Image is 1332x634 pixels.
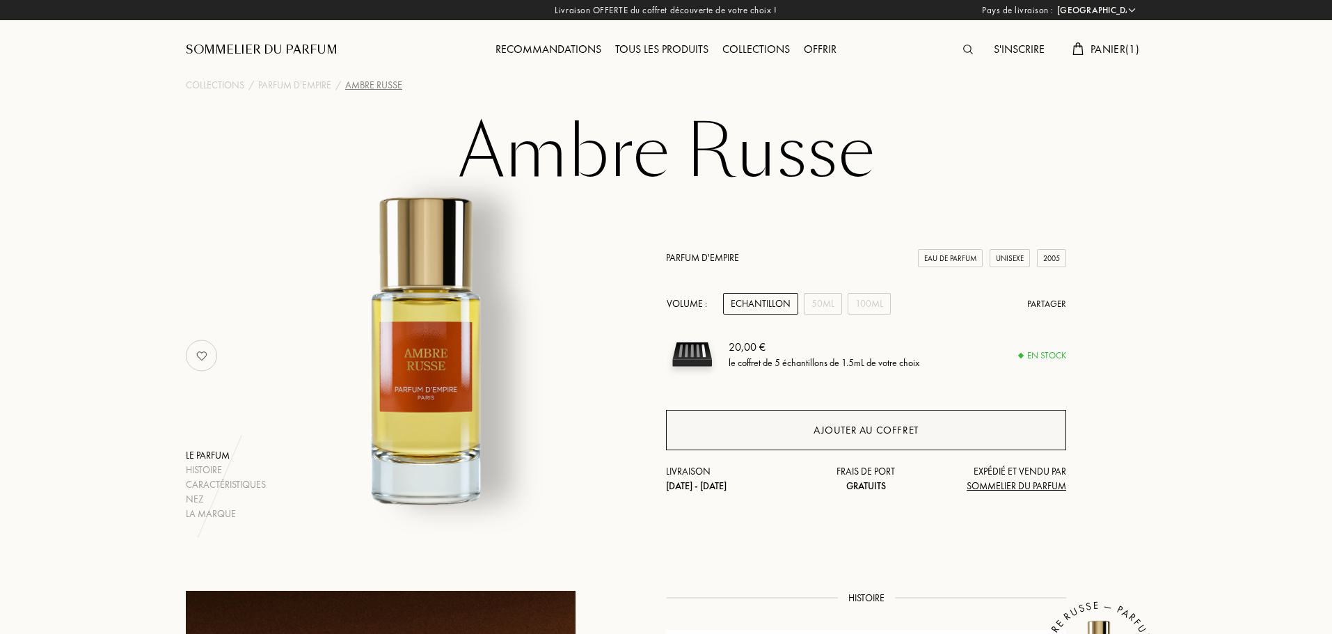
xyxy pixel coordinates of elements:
div: Offrir [797,41,843,59]
div: Le parfum [186,448,266,463]
span: Gratuits [846,480,886,492]
div: Ambre Russe [345,78,402,93]
div: Caractéristiques [186,477,266,492]
img: search_icn.svg [963,45,973,54]
a: Parfum d'Empire [258,78,331,93]
img: sample box [666,328,718,381]
a: Tous les produits [608,42,715,56]
div: Livraison [666,464,800,493]
div: La marque [186,507,266,521]
div: Tous les produits [608,41,715,59]
div: / [335,78,341,93]
span: [DATE] - [DATE] [666,480,727,492]
div: 20,00 € [729,339,919,356]
div: Volume : [666,293,715,315]
img: cart.svg [1072,42,1084,55]
span: Sommelier du Parfum [967,480,1066,492]
div: S'inscrire [987,41,1052,59]
a: Recommandations [489,42,608,56]
div: Echantillon [723,293,798,315]
a: Collections [186,78,244,93]
img: Ambre Russe Parfum d'Empire [254,177,598,521]
a: Parfum d'Empire [666,251,739,264]
a: S'inscrire [987,42,1052,56]
div: Partager [1027,297,1066,311]
a: Collections [715,42,797,56]
a: Offrir [797,42,843,56]
div: Unisexe [990,249,1030,268]
div: Ajouter au coffret [814,422,919,438]
span: Panier ( 1 ) [1091,42,1139,56]
div: / [248,78,254,93]
div: Histoire [186,463,266,477]
a: Sommelier du Parfum [186,42,338,58]
div: 50mL [804,293,842,315]
div: Nez [186,492,266,507]
span: Pays de livraison : [982,3,1054,17]
img: no_like_p.png [188,342,216,370]
div: 2005 [1037,249,1066,268]
h1: Ambre Russe [318,114,1014,191]
div: Recommandations [489,41,608,59]
div: Expédié et vendu par [933,464,1066,493]
div: Frais de port [800,464,933,493]
div: Collections [715,41,797,59]
div: En stock [1019,349,1066,363]
div: 100mL [848,293,891,315]
div: Eau de Parfum [918,249,983,268]
div: le coffret de 5 échantillons de 1.5mL de votre choix [729,356,919,370]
